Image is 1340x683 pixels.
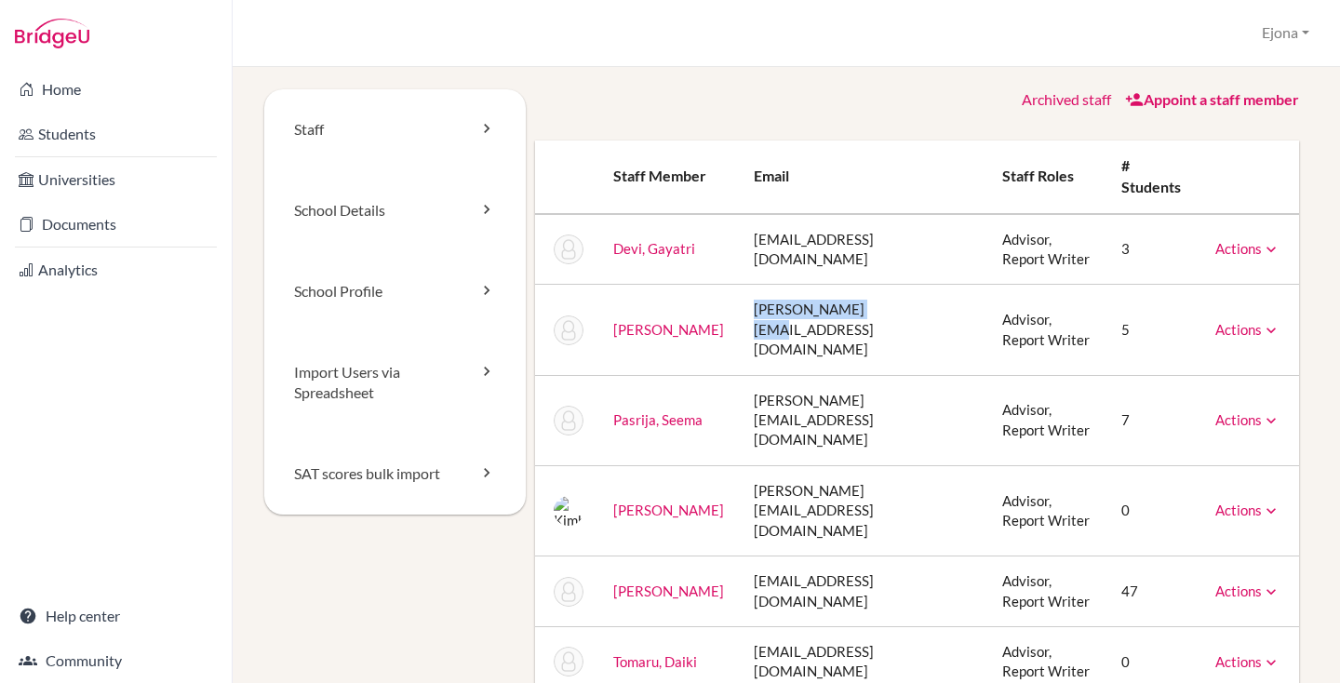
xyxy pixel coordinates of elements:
a: [PERSON_NAME] [613,502,724,518]
a: School Profile [264,251,526,332]
td: [EMAIL_ADDRESS][DOMAIN_NAME] [739,556,988,627]
a: Community [4,642,228,679]
a: Actions [1215,411,1280,428]
th: Staff member [598,141,739,214]
a: Actions [1215,321,1280,338]
img: Daiki Tomaru [554,647,583,676]
a: Archived staff [1022,90,1111,108]
td: 5 [1106,285,1200,375]
a: Import Users via Spreadsheet [264,332,526,435]
td: Advisor, Report Writer [987,214,1106,285]
img: Gayatri Devi [554,234,583,264]
a: Devi, Gayatri [613,240,695,257]
th: Staff roles [987,141,1106,214]
a: Actions [1215,583,1280,599]
a: SAT scores bulk import [264,434,526,515]
td: Advisor, Report Writer [987,465,1106,556]
td: [EMAIL_ADDRESS][DOMAIN_NAME] [739,214,988,285]
img: Julian Shoesmith [554,577,583,607]
a: Actions [1215,240,1280,257]
a: Staff [264,89,526,170]
td: 3 [1106,214,1200,285]
a: Actions [1215,502,1280,518]
a: Documents [4,206,228,243]
td: 7 [1106,375,1200,465]
a: Analytics [4,251,228,288]
th: # students [1106,141,1200,214]
img: Seema Pasrija [554,406,583,435]
a: [PERSON_NAME] [613,583,724,599]
td: [PERSON_NAME][EMAIL_ADDRESS][DOMAIN_NAME] [739,465,988,556]
a: Appoint a staff member [1125,90,1299,108]
a: Tomaru, Daiki [613,653,697,670]
a: Students [4,115,228,153]
th: Email [739,141,988,214]
td: Advisor, Report Writer [987,556,1106,627]
td: 0 [1106,465,1200,556]
a: Home [4,71,228,108]
td: Advisor, Report Writer [987,375,1106,465]
a: Universities [4,161,228,198]
button: Ejona [1253,16,1318,50]
a: Pasrija, Seema [613,411,703,428]
img: Bridge-U [15,19,89,48]
td: Advisor, Report Writer [987,285,1106,375]
a: School Details [264,170,526,251]
a: Actions [1215,653,1280,670]
img: Kimberly Russey [554,496,583,526]
a: Help center [4,597,228,635]
td: [PERSON_NAME][EMAIL_ADDRESS][DOMAIN_NAME] [739,375,988,465]
a: [PERSON_NAME] [613,321,724,338]
td: [PERSON_NAME][EMAIL_ADDRESS][DOMAIN_NAME] [739,285,988,375]
td: 47 [1106,556,1200,627]
img: Vini Francis [554,315,583,345]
